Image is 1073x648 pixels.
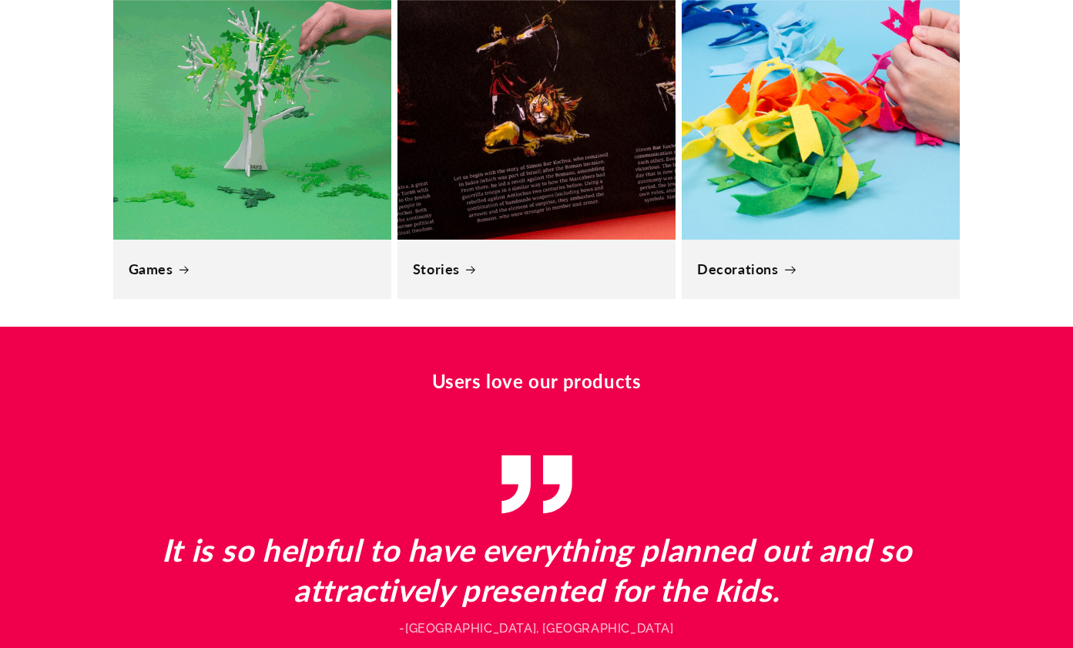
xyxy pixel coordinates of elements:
[697,260,944,278] a: Decorations
[129,260,376,278] a: Games
[405,621,674,636] span: [GEOGRAPHIC_DATA], [GEOGRAPHIC_DATA]
[140,530,934,610] h2: It is so helpful to have everything planned out and so attractively presented for the kids.
[399,618,673,640] div: -
[413,260,660,278] a: Stories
